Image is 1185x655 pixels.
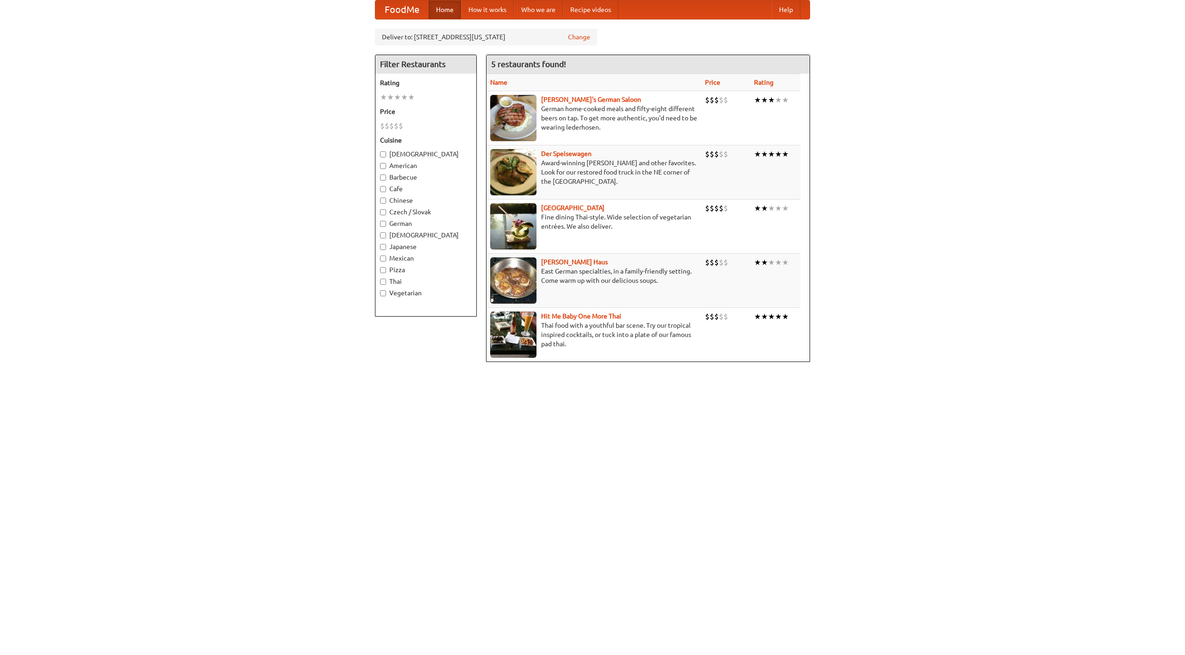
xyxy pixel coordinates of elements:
li: ★ [775,312,782,322]
li: ★ [775,149,782,159]
input: Vegetarian [380,290,386,296]
input: American [380,163,386,169]
a: Price [705,79,720,86]
li: ★ [401,92,408,102]
a: Rating [754,79,773,86]
li: $ [710,257,714,268]
li: $ [705,203,710,213]
img: kohlhaus.jpg [490,257,536,304]
a: Recipe videos [563,0,618,19]
label: Cafe [380,184,472,193]
input: Barbecue [380,175,386,181]
a: Help [772,0,800,19]
li: $ [719,95,723,105]
li: ★ [768,203,775,213]
li: $ [705,312,710,322]
label: Mexican [380,254,472,263]
p: East German specialties, in a family-friendly setting. Come warm up with our delicious soups. [490,267,698,285]
a: Home [429,0,461,19]
label: German [380,219,472,228]
a: [GEOGRAPHIC_DATA] [541,204,605,212]
li: ★ [387,92,394,102]
li: ★ [754,95,761,105]
li: ★ [754,257,761,268]
input: [DEMOGRAPHIC_DATA] [380,151,386,157]
li: $ [723,149,728,159]
li: $ [723,312,728,322]
ng-pluralize: 5 restaurants found! [491,60,566,69]
label: Chinese [380,196,472,205]
li: $ [714,203,719,213]
li: ★ [775,203,782,213]
label: Vegetarian [380,288,472,298]
li: ★ [761,257,768,268]
li: ★ [408,92,415,102]
li: $ [705,257,710,268]
li: ★ [775,257,782,268]
input: [DEMOGRAPHIC_DATA] [380,232,386,238]
li: ★ [761,149,768,159]
a: Name [490,79,507,86]
li: ★ [394,92,401,102]
label: Thai [380,277,472,286]
label: Czech / Slovak [380,207,472,217]
a: FoodMe [375,0,429,19]
h5: Rating [380,78,472,87]
label: Pizza [380,265,472,274]
a: Change [568,32,590,42]
a: Hit Me Baby One More Thai [541,312,621,320]
li: ★ [768,149,775,159]
input: Czech / Slovak [380,209,386,215]
li: ★ [761,203,768,213]
a: How it works [461,0,514,19]
input: Pizza [380,267,386,273]
img: esthers.jpg [490,95,536,141]
p: Fine dining Thai-style. Wide selection of vegetarian entrées. We also deliver. [490,212,698,231]
li: $ [710,95,714,105]
a: [PERSON_NAME] Haus [541,258,608,266]
li: $ [710,149,714,159]
p: Thai food with a youthful bar scene. Try our tropical inspired cocktails, or tuck into a plate of... [490,321,698,349]
li: ★ [761,95,768,105]
input: Thai [380,279,386,285]
li: $ [719,312,723,322]
input: Chinese [380,198,386,204]
li: $ [723,257,728,268]
li: $ [723,203,728,213]
input: Mexican [380,256,386,262]
li: ★ [782,203,789,213]
li: $ [723,95,728,105]
li: $ [714,149,719,159]
li: $ [705,149,710,159]
li: $ [389,121,394,131]
li: ★ [782,149,789,159]
input: Japanese [380,244,386,250]
h4: Filter Restaurants [375,55,476,74]
input: Cafe [380,186,386,192]
li: $ [385,121,389,131]
label: Japanese [380,242,472,251]
li: ★ [768,95,775,105]
p: Award-winning [PERSON_NAME] and other favorites. Look for our restored food truck in the NE corne... [490,158,698,186]
div: Deliver to: [STREET_ADDRESS][US_STATE] [375,29,597,45]
li: ★ [775,95,782,105]
img: satay.jpg [490,203,536,250]
li: $ [719,149,723,159]
label: American [380,161,472,170]
li: ★ [754,149,761,159]
a: [PERSON_NAME]'s German Saloon [541,96,641,103]
li: $ [719,203,723,213]
li: ★ [380,92,387,102]
li: ★ [754,203,761,213]
li: $ [714,312,719,322]
h5: Cuisine [380,136,472,145]
a: Who we are [514,0,563,19]
li: $ [394,121,399,131]
h5: Price [380,107,472,116]
img: babythai.jpg [490,312,536,358]
label: [DEMOGRAPHIC_DATA] [380,150,472,159]
img: speisewagen.jpg [490,149,536,195]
